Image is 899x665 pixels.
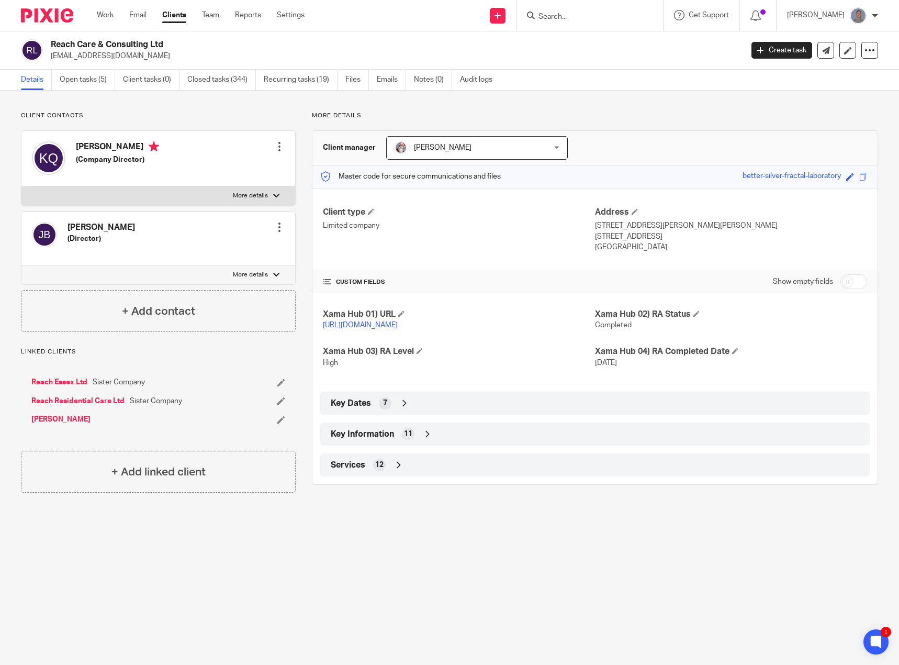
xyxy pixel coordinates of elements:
[97,10,114,20] a: Work
[277,10,305,20] a: Settings
[323,346,595,357] h4: Xama Hub 03) RA Level
[414,144,471,151] span: [PERSON_NAME]
[51,51,736,61] p: [EMAIL_ADDRESS][DOMAIN_NAME]
[595,346,867,357] h4: Xama Hub 04) RA Completed Date
[404,429,412,439] span: 11
[345,70,369,90] a: Files
[320,171,501,182] p: Master code for secure communications and files
[787,10,845,20] p: [PERSON_NAME]
[122,303,195,319] h4: + Add contact
[323,359,338,367] span: High
[68,222,135,233] h4: [PERSON_NAME]
[460,70,500,90] a: Audit logs
[31,377,87,387] a: Reach Essex Ltd
[21,112,296,120] p: Client contacts
[331,429,394,440] span: Key Information
[68,234,135,244] h5: (Director)
[51,39,599,50] h2: Reach Care & Consulting Ltd
[773,276,833,287] label: Show empty fields
[21,348,296,356] p: Linked clients
[130,396,182,406] span: Sister Company
[31,414,91,425] a: [PERSON_NAME]
[595,220,867,231] p: [STREET_ADDRESS][PERSON_NAME][PERSON_NAME]
[375,460,384,470] span: 12
[60,70,115,90] a: Open tasks (5)
[323,278,595,286] h4: CUSTOM FIELDS
[233,192,268,200] p: More details
[32,222,57,247] img: svg%3E
[331,460,365,471] span: Services
[537,13,632,22] input: Search
[187,70,256,90] a: Closed tasks (344)
[595,231,867,242] p: [STREET_ADDRESS]
[595,322,632,329] span: Completed
[323,220,595,231] p: Limited company
[595,359,617,367] span: [DATE]
[32,141,65,175] img: svg%3E
[129,10,147,20] a: Email
[202,10,219,20] a: Team
[595,207,867,218] h4: Address
[76,154,159,165] h5: (Company Director)
[93,377,145,387] span: Sister Company
[850,7,867,24] img: James%20Headshot.png
[689,12,729,19] span: Get Support
[323,207,595,218] h4: Client type
[751,42,812,59] a: Create task
[331,398,371,409] span: Key Dates
[414,70,452,90] a: Notes (0)
[312,112,878,120] p: More details
[76,141,159,154] h4: [PERSON_NAME]
[323,322,398,329] a: [URL][DOMAIN_NAME]
[264,70,338,90] a: Recurring tasks (19)
[111,464,206,480] h4: + Add linked client
[162,10,186,20] a: Clients
[21,70,52,90] a: Details
[235,10,261,20] a: Reports
[31,396,125,406] a: Reach Residential Care Ltd
[21,39,43,61] img: svg%3E
[395,141,407,154] img: Karen%20Pic.png
[323,309,595,320] h4: Xama Hub 01) URL
[377,70,406,90] a: Emails
[595,242,867,252] p: [GEOGRAPHIC_DATA]
[149,141,159,152] i: Primary
[595,309,867,320] h4: Xama Hub 02) RA Status
[123,70,179,90] a: Client tasks (0)
[21,8,73,23] img: Pixie
[323,142,376,153] h3: Client manager
[881,627,891,637] div: 1
[743,171,841,183] div: better-silver-fractal-laboratory
[233,271,268,279] p: More details
[383,398,387,408] span: 7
